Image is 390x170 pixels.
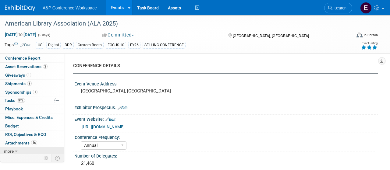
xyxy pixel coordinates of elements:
[0,54,64,62] a: Conference Report
[0,122,64,130] a: Budget
[118,106,128,110] a: Edit
[0,96,64,105] a: Tasks94%
[18,32,23,37] span: to
[17,98,25,103] span: 94%
[74,103,378,111] div: Exhibitor Prospectus:
[41,154,51,162] td: Personalize Event Tab Strip
[63,42,74,48] div: BDR
[0,80,64,88] a: Shipments9
[46,42,61,48] div: Digital
[5,132,46,137] span: ROI, Objectives & ROO
[5,141,37,145] span: Attachments
[5,90,37,95] span: Sponsorships
[36,42,44,48] div: US
[74,151,378,159] div: Number of Delegates:
[5,115,53,120] span: Misc. Expenses & Credits
[5,42,30,49] td: Tags
[128,42,140,48] div: FY26
[0,147,64,155] a: more
[324,3,352,13] a: Search
[5,106,23,111] span: Playbook
[73,63,373,69] div: CONFERENCE DETAILS
[356,33,363,37] img: Format-Inperson.png
[0,88,64,96] a: Sponsorships1
[51,154,64,162] td: Toggle Event Tabs
[5,64,48,69] span: Asset Reservations
[5,56,41,61] span: Conference Report
[332,6,346,10] span: Search
[76,42,104,48] div: Custom Booth
[27,73,31,77] span: 1
[79,159,373,168] div: 21,460
[105,117,115,122] a: Edit
[81,88,194,94] pre: [GEOGRAPHIC_DATA], [GEOGRAPHIC_DATA]
[323,32,378,41] div: Event Format
[100,32,136,38] button: Committed
[74,115,378,123] div: Event Website:
[27,81,32,86] span: 9
[361,42,378,45] div: Event Rating
[74,79,378,87] div: Event Venue Address:
[0,71,64,79] a: Giveaways1
[233,33,309,38] span: [GEOGRAPHIC_DATA], [GEOGRAPHIC_DATA]
[0,63,64,71] a: Asset Reservations2
[363,33,378,37] div: In-Person
[5,81,32,86] span: Shipments
[5,123,19,128] span: Budget
[0,105,64,113] a: Playbook
[37,33,50,37] span: (5 days)
[20,43,30,47] a: Edit
[5,98,25,103] span: Tasks
[3,18,346,29] div: American Library Association (ALA 2025)
[5,73,31,78] span: Giveaways
[360,2,372,14] img: Erinn Slanina
[0,139,64,147] a: Attachments16
[4,149,14,154] span: more
[82,124,125,129] a: [URL][DOMAIN_NAME]
[75,133,375,141] div: Conference Frequency:
[43,5,97,10] span: A&P Conference Workspace
[5,32,37,37] span: [DATE] [DATE]
[143,42,186,48] div: SELLING CONFERENCE
[106,42,126,48] div: FOCUS 10
[0,113,64,122] a: Misc. Expenses & Credits
[43,64,48,69] span: 2
[31,141,37,145] span: 16
[33,90,37,94] span: 1
[0,130,64,139] a: ROI, Objectives & ROO
[5,5,35,11] img: ExhibitDay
